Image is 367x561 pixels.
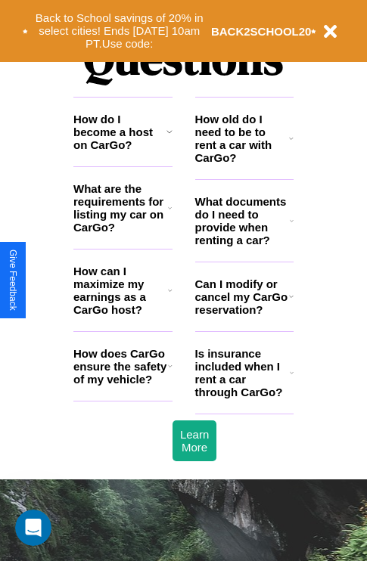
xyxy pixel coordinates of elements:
b: BACK2SCHOOL20 [211,25,312,38]
button: Back to School savings of 20% in select cities! Ends [DATE] 10am PT.Use code: [28,8,211,54]
h3: How does CarGo ensure the safety of my vehicle? [73,347,168,386]
h3: What are the requirements for listing my car on CarGo? [73,182,168,234]
iframe: Intercom live chat [15,510,51,546]
button: Learn More [173,420,216,461]
h3: Is insurance included when I rent a car through CarGo? [195,347,290,398]
h3: Can I modify or cancel my CarGo reservation? [195,277,289,316]
h3: What documents do I need to provide when renting a car? [195,195,291,246]
h3: How old do I need to be to rent a car with CarGo? [195,113,290,164]
h3: How can I maximize my earnings as a CarGo host? [73,265,168,316]
div: Give Feedback [8,250,18,311]
h3: How do I become a host on CarGo? [73,113,166,151]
